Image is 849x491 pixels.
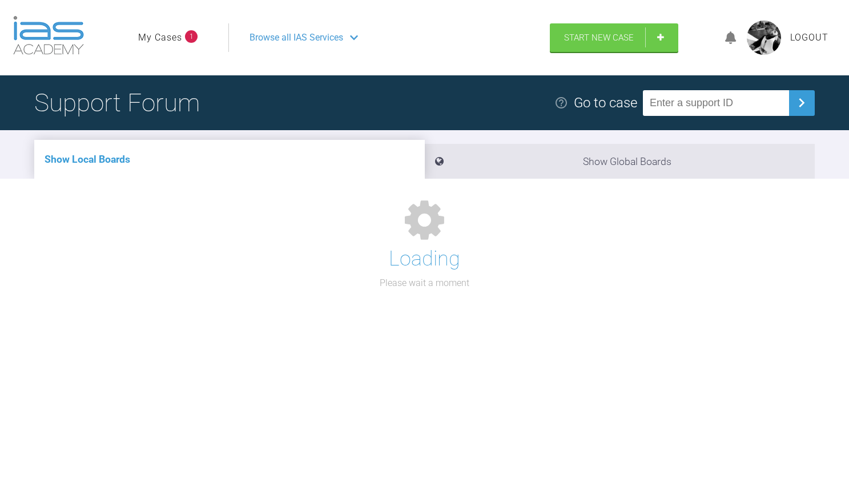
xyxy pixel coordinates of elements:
[564,33,634,43] span: Start New Case
[389,243,460,276] h1: Loading
[792,94,811,112] img: chevronRight.28bd32b0.svg
[425,144,815,179] li: Show Global Boards
[138,30,182,45] a: My Cases
[34,140,425,179] li: Show Local Boards
[550,23,678,52] a: Start New Case
[790,30,828,45] a: Logout
[34,83,200,123] h1: Support Forum
[574,92,637,114] div: Go to case
[643,90,789,116] input: Enter a support ID
[13,16,84,55] img: logo-light.3e3ef733.png
[380,276,469,291] p: Please wait a moment
[747,21,781,55] img: profile.png
[554,96,568,110] img: help.e70b9f3d.svg
[250,30,343,45] span: Browse all IAS Services
[185,30,198,43] span: 1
